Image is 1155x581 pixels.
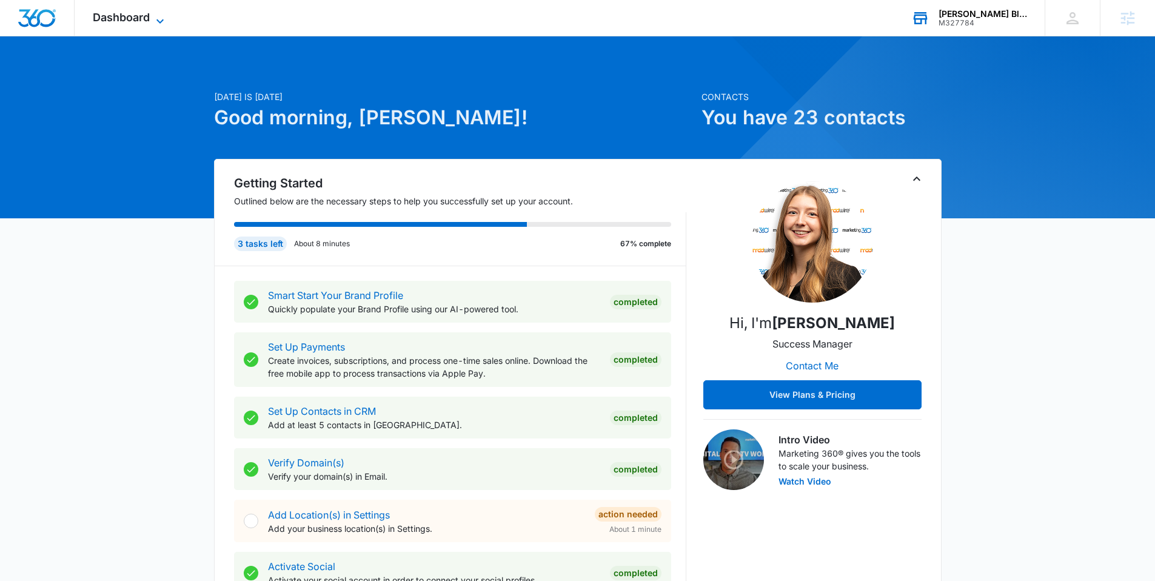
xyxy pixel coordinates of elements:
[939,9,1027,19] div: account name
[778,432,922,447] h3: Intro Video
[134,72,204,79] div: Keywords by Traffic
[595,507,661,522] div: Action Needed
[772,314,895,332] strong: [PERSON_NAME]
[19,19,29,29] img: logo_orange.svg
[19,32,29,41] img: website_grey.svg
[268,405,376,417] a: Set Up Contacts in CRM
[701,103,942,132] h1: You have 23 contacts
[268,522,585,535] p: Add your business location(s) in Settings.
[268,289,403,301] a: Smart Start Your Brand Profile
[268,560,335,573] a: Activate Social
[214,90,694,103] p: [DATE] is [DATE]
[268,418,600,431] p: Add at least 5 contacts in [GEOGRAPHIC_DATA].
[93,11,150,24] span: Dashboard
[772,337,852,351] p: Success Manager
[909,172,924,186] button: Toggle Collapse
[268,509,390,521] a: Add Location(s) in Settings
[609,524,661,535] span: About 1 minute
[701,90,942,103] p: Contacts
[234,174,686,192] h2: Getting Started
[268,354,600,380] p: Create invoices, subscriptions, and process one-time sales online. Download the free mobile app t...
[34,19,59,29] div: v 4.0.24
[268,457,344,469] a: Verify Domain(s)
[610,462,661,477] div: Completed
[620,238,671,249] p: 67% complete
[703,380,922,409] button: View Plans & Pricing
[33,70,42,80] img: tab_domain_overview_orange.svg
[703,429,764,490] img: Intro Video
[939,19,1027,27] div: account id
[610,411,661,425] div: Completed
[778,447,922,472] p: Marketing 360® gives you the tools to scale your business.
[234,195,686,207] p: Outlined below are the necessary steps to help you successfully set up your account.
[729,312,895,334] p: Hi, I'm
[214,103,694,132] h1: Good morning, [PERSON_NAME]!
[294,238,350,249] p: About 8 minutes
[610,352,661,367] div: Completed
[46,72,109,79] div: Domain Overview
[752,181,873,303] img: Brianna McLatchie
[778,477,831,486] button: Watch Video
[32,32,133,41] div: Domain: [DOMAIN_NAME]
[774,351,851,380] button: Contact Me
[121,70,130,80] img: tab_keywords_by_traffic_grey.svg
[610,295,661,309] div: Completed
[234,237,287,251] div: 3 tasks left
[610,566,661,580] div: Completed
[268,470,600,483] p: Verify your domain(s) in Email.
[268,303,600,315] p: Quickly populate your Brand Profile using our AI-powered tool.
[268,341,345,353] a: Set Up Payments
